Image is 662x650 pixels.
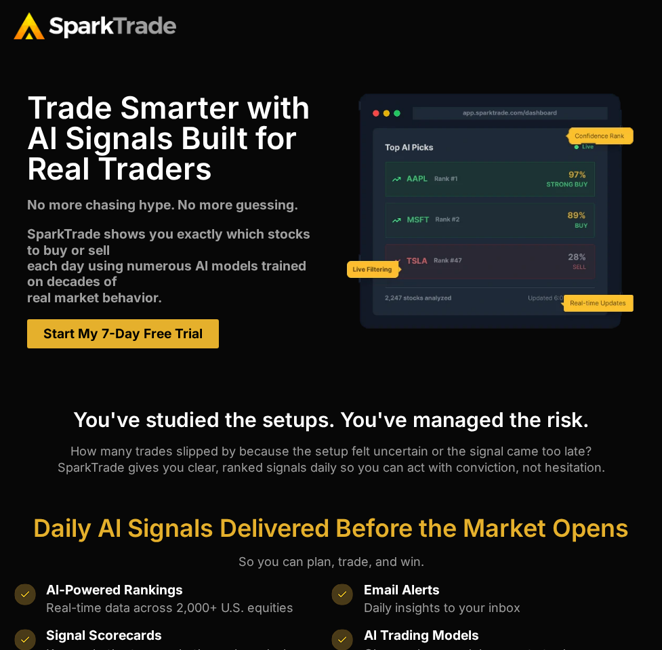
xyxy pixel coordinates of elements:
[43,327,203,340] span: Start My 7-Day Free Trial
[27,92,318,184] h1: Trade Smarter with Al Signals Built for Real Traders
[14,443,648,475] p: How many trades slipped by because the setup felt uncertain or the signal came too late? SparkTra...
[14,554,648,569] p: So you can plan, trade, and win.
[27,319,219,348] a: Start My 7-Day Free Trial
[46,584,331,596] h2: Al-Powered Rankings
[27,197,318,213] p: No more chasing hype. No more guessing.
[14,409,648,430] h3: You've studied the setups. You've managed the risk.
[364,629,648,642] h2: Al Trading Models
[364,584,648,596] h2: Email Alerts
[46,600,331,615] p: Real-time data across 2,000+ U.S. equities
[364,600,648,615] p: Daily insights to your inbox
[46,629,331,642] h2: Signal Scorecards
[27,226,318,306] p: SparkTrade shows you exactly which stocks to buy or sell each day using numerous Al models traine...
[14,516,648,540] h2: Daily Al Signals Delivered Before the Market Opens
